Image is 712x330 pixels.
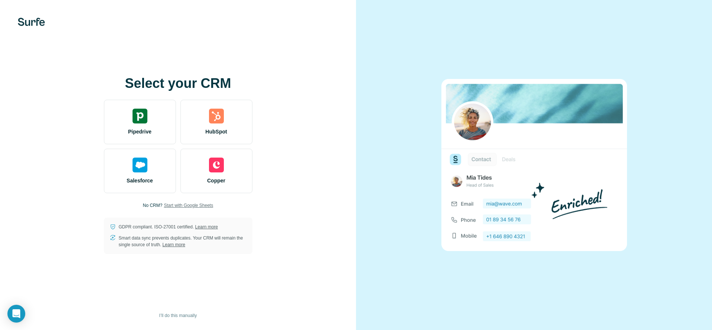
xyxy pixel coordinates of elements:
img: pipedrive's logo [133,109,147,123]
span: Pipedrive [128,128,151,135]
button: Start with Google Sheets [164,202,213,209]
a: Learn more [195,224,218,230]
img: none image [441,79,627,251]
span: HubSpot [205,128,227,135]
span: I’ll do this manually [159,312,197,319]
span: Salesforce [127,177,153,184]
span: Copper [207,177,225,184]
p: No CRM? [143,202,163,209]
img: Surfe's logo [18,18,45,26]
button: I’ll do this manually [154,310,202,321]
div: Open Intercom Messenger [7,305,25,323]
img: salesforce's logo [133,158,147,172]
a: Learn more [163,242,185,247]
p: GDPR compliant. ISO-27001 certified. [119,224,218,230]
img: copper's logo [209,158,224,172]
p: Smart data sync prevents duplicates. Your CRM will remain the single source of truth. [119,235,246,248]
h1: Select your CRM [104,76,252,91]
img: hubspot's logo [209,109,224,123]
